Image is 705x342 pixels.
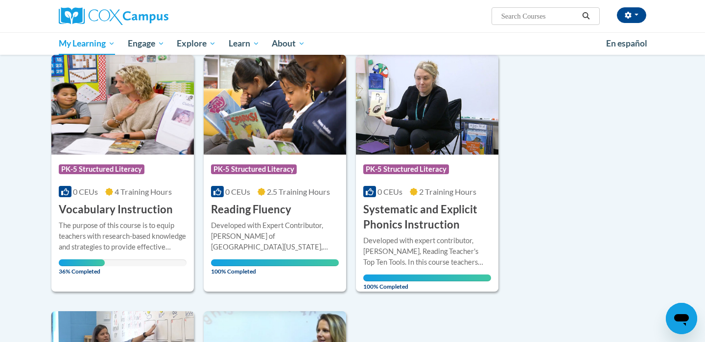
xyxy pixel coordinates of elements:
span: 0 CEUs [225,187,250,196]
a: Engage [121,32,171,55]
div: Developed with Expert Contributor, [PERSON_NAME] of [GEOGRAPHIC_DATA][US_STATE], [GEOGRAPHIC_DATA... [211,220,339,252]
a: Learn [222,32,266,55]
button: Account Settings [617,7,646,23]
img: Cox Campus [59,7,168,25]
h3: Reading Fluency [211,202,291,217]
span: 36% Completed [59,259,105,275]
div: Your progress [59,259,105,266]
span: En español [606,38,647,48]
img: Course Logo [356,55,498,155]
span: Learn [229,38,259,49]
div: Your progress [363,274,491,281]
span: PK-5 Structured Literacy [59,164,144,174]
img: Course Logo [204,55,346,155]
span: 0 CEUs [377,187,402,196]
span: Explore [177,38,216,49]
span: About [272,38,305,49]
span: 100% Completed [363,274,491,290]
h3: Vocabulary Instruction [59,202,173,217]
span: 2.5 Training Hours [267,187,330,196]
a: My Learning [52,32,121,55]
span: 0 CEUs [73,187,98,196]
div: Developed with expert contributor, [PERSON_NAME], Reading Teacher's Top Ten Tools. In this course... [363,235,491,268]
button: Search [579,10,593,22]
div: The purpose of this course is to equip teachers with research-based knowledge and strategies to p... [59,220,187,252]
input: Search Courses [500,10,579,22]
span: 2 Training Hours [419,187,476,196]
a: Course LogoPK-5 Structured Literacy0 CEUs2.5 Training Hours Reading FluencyDeveloped with Expert ... [204,55,346,292]
div: Your progress [211,259,339,266]
span: 4 Training Hours [115,187,172,196]
span: PK-5 Structured Literacy [363,164,449,174]
span: 100% Completed [211,259,339,275]
span: PK-5 Structured Literacy [211,164,297,174]
img: Course Logo [51,55,194,155]
span: My Learning [59,38,115,49]
a: Course LogoPK-5 Structured Literacy0 CEUs4 Training Hours Vocabulary InstructionThe purpose of th... [51,55,194,292]
a: Course LogoPK-5 Structured Literacy0 CEUs2 Training Hours Systematic and Explicit Phonics Instruc... [356,55,498,292]
a: Explore [170,32,222,55]
span: Engage [128,38,164,49]
a: About [266,32,312,55]
h3: Systematic and Explicit Phonics Instruction [363,202,491,232]
a: En español [600,33,654,54]
a: Cox Campus [59,7,245,25]
div: Main menu [44,32,661,55]
iframe: Button to launch messaging window [666,303,697,334]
